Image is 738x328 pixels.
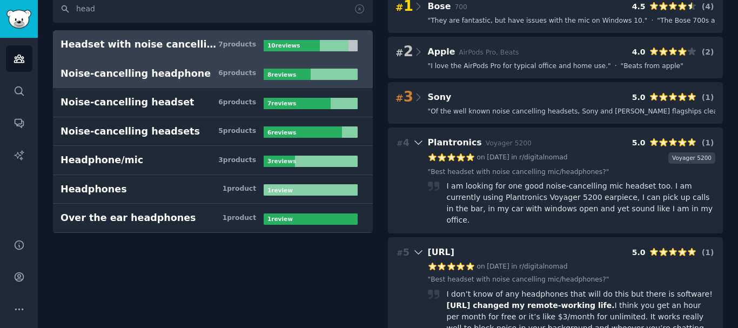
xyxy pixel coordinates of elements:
[267,100,296,106] b: 7 review s
[632,46,646,58] div: 4.0
[395,43,413,61] span: 2
[428,1,451,11] span: Bose
[700,46,715,58] div: ( 2 )
[267,129,296,136] b: 6 review s
[615,62,617,71] span: ·
[267,216,293,222] b: 1 review
[428,46,455,57] span: Apple
[700,92,715,103] div: ( 1 )
[397,246,410,259] span: 5
[6,10,31,29] img: GummySearch logo
[428,168,609,177] a: "Best headset with noise cancelling mic/headphones?"
[397,139,403,148] span: #
[700,137,715,149] div: ( 1 )
[454,3,467,11] span: 700
[267,187,293,193] b: 1 review
[477,153,485,163] span: on
[53,117,373,146] a: Noise-cancelling headsets5products6reviews
[459,49,519,56] span: AirPods Pro, Beats
[395,48,404,58] span: #
[218,40,256,50] div: 7 product s
[519,153,568,163] a: r/digitalnomad
[267,42,300,49] b: 10 review s
[447,180,716,226] div: I am looking for one good noise-cancelling mic headset too. I am currently using Plantronics Voya...
[61,67,211,81] div: Noise-cancelling headphone
[428,137,482,148] span: Plantronics
[218,69,256,78] div: 6 product s
[428,92,452,102] span: Sony
[511,153,517,163] span: in
[218,126,256,136] div: 5 product s
[223,184,256,194] div: 1 product
[700,1,715,12] div: ( 4 )
[428,247,454,257] span: [URL]
[632,247,646,258] div: 5.0
[477,262,485,272] span: on
[53,175,373,204] a: Headphones1product1review
[218,156,256,165] div: 3 product s
[53,30,373,59] a: Headset with noise cancelling mic7products10reviews
[61,125,200,138] div: Noise-cancelling headsets
[61,211,196,225] div: Over the ear headphones
[621,62,683,71] span: " Beats from apple "
[632,92,646,103] div: 5.0
[511,262,517,272] span: in
[53,204,373,233] a: Over the ear headphones1product1review
[218,98,256,108] div: 6 product s
[61,96,194,109] div: Noise-cancelling headset
[53,146,373,175] a: Headphone/mic3products3reviews
[267,158,296,164] b: 3 review s
[397,136,410,150] span: 4
[487,153,509,163] a: [DATE]
[486,139,532,147] span: Voyager 5200
[223,213,256,223] div: 1 product
[668,152,715,164] div: Voyager 5200
[632,1,646,12] div: 4.5
[428,16,648,26] span: " They are fantastic, but have issues with the mic on Windows 10. "
[395,93,404,104] span: #
[632,137,646,149] div: 5.0
[267,71,296,78] b: 8 review s
[519,262,568,272] a: r/digitalnomad
[53,88,373,117] a: Noise-cancelling headset6products7reviews
[61,38,218,51] div: Headset with noise cancelling mic
[428,62,611,71] span: " I love the AirPods Pro for typical office and home use. "
[487,262,509,272] a: [DATE]
[397,249,403,257] span: #
[61,153,143,167] div: Headphone/mic
[446,301,615,310] span: [URL] changed my remote-working life.
[428,275,609,285] a: "Best headset with noise cancelling mic/headphones?"
[61,183,127,196] div: Headphones
[53,59,373,89] a: Noise-cancelling headphone6products8reviews
[395,2,404,13] span: #
[700,247,715,258] div: ( 1 )
[651,16,653,26] span: ·
[395,89,413,106] span: 3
